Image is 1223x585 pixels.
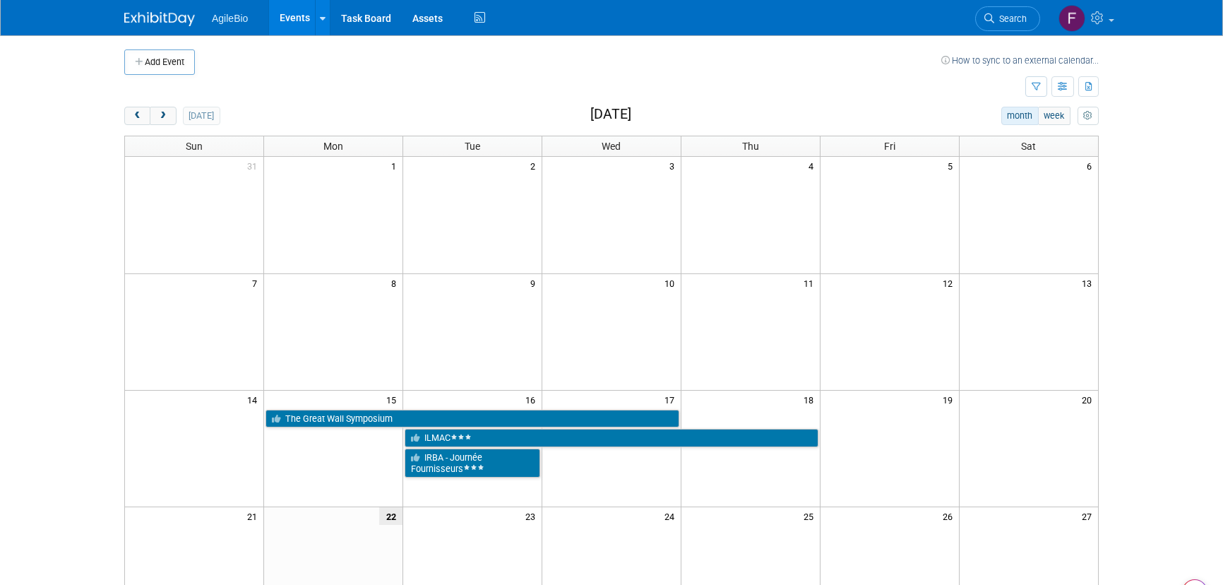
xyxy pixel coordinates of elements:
[807,157,820,175] span: 4
[524,507,542,525] span: 23
[1085,157,1098,175] span: 6
[266,410,679,428] a: The Great Wall Symposium
[802,391,820,408] span: 18
[390,157,402,175] span: 1
[390,274,402,292] span: 8
[524,391,542,408] span: 16
[529,274,542,292] span: 9
[941,507,959,525] span: 26
[663,507,681,525] span: 24
[941,391,959,408] span: 19
[1078,107,1099,125] button: myCustomButton
[1080,274,1098,292] span: 13
[405,449,540,478] a: IRBA - Journée Fournisseurs
[884,141,895,152] span: Fri
[802,507,820,525] span: 25
[150,107,176,125] button: next
[405,429,818,447] a: ILMAC
[946,157,959,175] span: 5
[1080,507,1098,525] span: 27
[246,391,263,408] span: 14
[663,274,681,292] span: 10
[1058,5,1085,32] img: Fouad Batel
[529,157,542,175] span: 2
[994,13,1027,24] span: Search
[385,391,402,408] span: 15
[246,157,263,175] span: 31
[1083,112,1092,121] i: Personalize Calendar
[1021,141,1036,152] span: Sat
[183,107,220,125] button: [DATE]
[124,107,150,125] button: prev
[186,141,203,152] span: Sun
[323,141,343,152] span: Mon
[1080,391,1098,408] span: 20
[742,141,759,152] span: Thu
[941,55,1099,66] a: How to sync to an external calendar...
[590,107,631,122] h2: [DATE]
[1001,107,1039,125] button: month
[212,13,248,24] span: AgileBio
[124,49,195,75] button: Add Event
[975,6,1040,31] a: Search
[602,141,621,152] span: Wed
[668,157,681,175] span: 3
[802,274,820,292] span: 11
[465,141,480,152] span: Tue
[1038,107,1070,125] button: week
[941,274,959,292] span: 12
[124,12,195,26] img: ExhibitDay
[251,274,263,292] span: 7
[246,507,263,525] span: 21
[379,507,402,525] span: 22
[663,391,681,408] span: 17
